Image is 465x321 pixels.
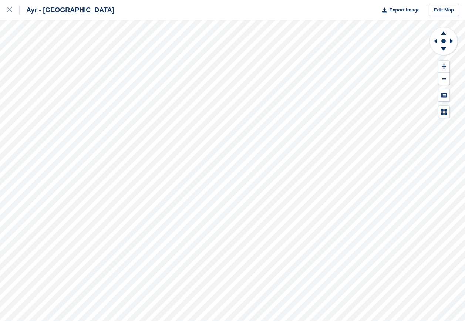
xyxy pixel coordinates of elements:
div: Ayr - [GEOGRAPHIC_DATA] [20,6,114,14]
button: Export Image [378,4,420,16]
button: Keyboard Shortcuts [438,89,449,101]
a: Edit Map [429,4,459,16]
button: Map Legend [438,106,449,118]
button: Zoom In [438,61,449,73]
button: Zoom Out [438,73,449,85]
span: Export Image [389,6,419,14]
